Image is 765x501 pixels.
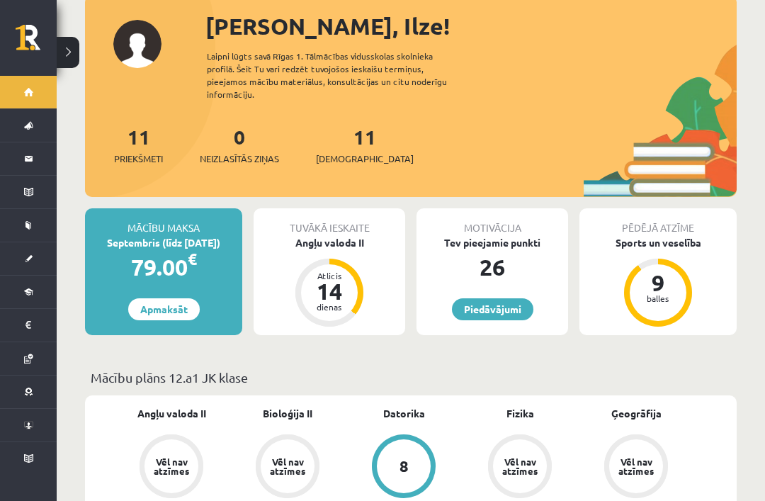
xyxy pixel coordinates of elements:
span: € [188,249,197,269]
a: 8 [346,434,462,501]
span: [DEMOGRAPHIC_DATA] [316,152,414,166]
a: Bioloģija II [263,406,312,421]
a: Angļu valoda II Atlicis 14 dienas [254,235,405,329]
div: 79.00 [85,250,242,284]
div: [PERSON_NAME], Ilze! [205,9,737,43]
div: Laipni lūgts savā Rīgas 1. Tālmācības vidusskolas skolnieka profilā. Šeit Tu vari redzēt tuvojošo... [207,50,472,101]
div: Vēl nav atzīmes [616,457,656,475]
a: Angļu valoda II [137,406,206,421]
a: Sports un veselība 9 balles [579,235,737,329]
p: Mācību plāns 12.a1 JK klase [91,368,731,387]
div: Tev pieejamie punkti [416,235,568,250]
a: 11Priekšmeti [114,124,163,166]
div: Motivācija [416,208,568,235]
div: Atlicis [308,271,351,280]
a: Fizika [506,406,534,421]
div: Pēdējā atzīme [579,208,737,235]
a: Rīgas 1. Tālmācības vidusskola [16,25,57,60]
a: Vēl nav atzīmes [578,434,694,501]
span: Neizlasītās ziņas [200,152,279,166]
div: balles [637,294,679,303]
a: Apmaksāt [128,298,200,320]
div: Septembris (līdz [DATE]) [85,235,242,250]
div: Vēl nav atzīmes [500,457,540,475]
div: 8 [399,458,409,474]
a: 0Neizlasītās ziņas [200,124,279,166]
div: 14 [308,280,351,303]
div: 9 [637,271,679,294]
div: Vēl nav atzīmes [152,457,191,475]
a: Vēl nav atzīmes [113,434,229,501]
a: 11[DEMOGRAPHIC_DATA] [316,124,414,166]
a: Datorika [383,406,425,421]
div: dienas [308,303,351,311]
a: Ģeogrāfija [611,406,662,421]
a: Vēl nav atzīmes [229,434,346,501]
div: Tuvākā ieskaite [254,208,405,235]
span: Priekšmeti [114,152,163,166]
div: 26 [416,250,568,284]
div: Vēl nav atzīmes [268,457,307,475]
div: Sports un veselība [579,235,737,250]
div: Mācību maksa [85,208,242,235]
a: Vēl nav atzīmes [462,434,578,501]
a: Piedāvājumi [452,298,533,320]
div: Angļu valoda II [254,235,405,250]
